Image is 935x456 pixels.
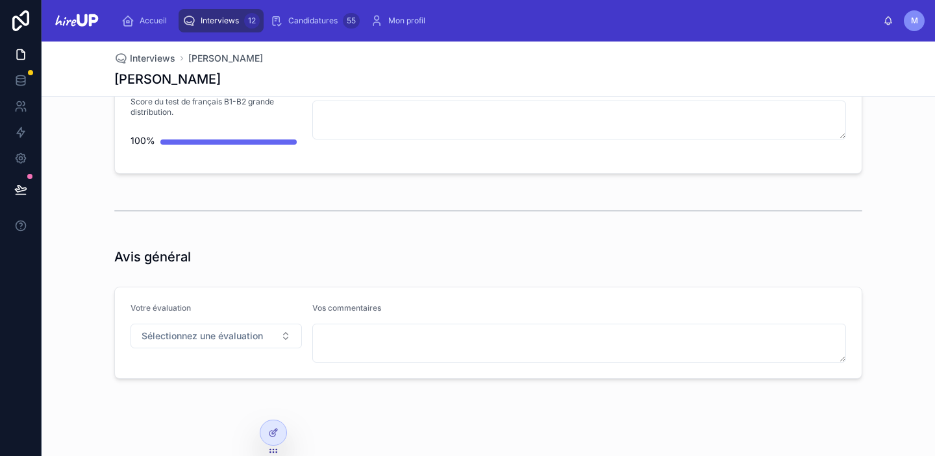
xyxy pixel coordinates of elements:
span: Mon profil [388,16,425,26]
span: Interviews [130,52,175,65]
div: 12 [244,13,260,29]
span: Candidatures [288,16,338,26]
span: Sélectionnez une évaluation [142,330,263,342]
div: 55 [343,13,360,29]
a: Interviews [114,52,175,65]
a: Candidatures55 [266,9,364,32]
h1: [PERSON_NAME] [114,70,221,88]
span: Vos commentaires [312,303,381,313]
span: Interviews [201,16,239,26]
div: scrollable content [111,6,883,35]
span: Score du test de français B1-B2 grande distribution. [131,97,302,117]
span: M [911,16,918,26]
h1: Avis général [114,248,191,266]
a: [PERSON_NAME] [188,52,263,65]
a: Accueil [118,9,176,32]
a: Interviews12 [179,9,264,32]
img: App logo [52,10,101,31]
div: 100% [131,128,155,154]
span: Accueil [140,16,167,26]
button: Select Button [131,324,302,348]
span: Votre évaluation [131,303,191,313]
a: Mon profil [366,9,434,32]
